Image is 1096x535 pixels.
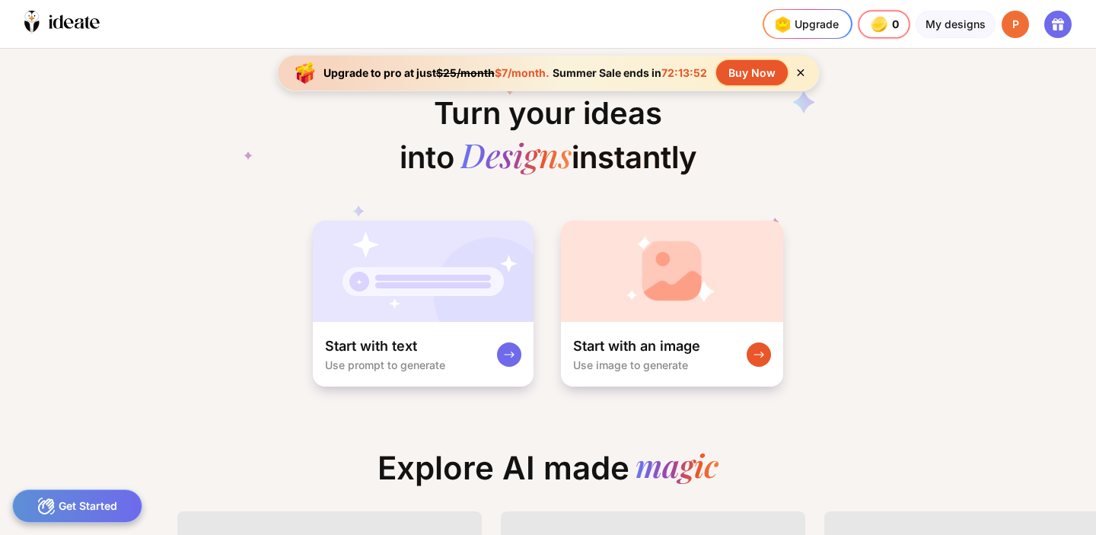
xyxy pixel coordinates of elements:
img: startWithImageCardBg.jpg [561,221,783,322]
span: $7/month. [495,66,550,79]
span: 0 [892,18,900,30]
div: Start with an image [573,337,700,355]
div: Use image to generate [573,358,688,371]
div: My designs [916,11,996,38]
div: Use prompt to generate [325,358,445,371]
div: Buy Now [716,60,788,85]
img: upgrade-nav-btn-icon.gif [770,12,795,37]
div: P [1002,11,1029,38]
div: Start with text [325,337,417,355]
img: upgrade-banner-new-year-icon.gif [290,58,320,88]
span: $25/month [436,66,495,79]
div: Summer Sale ends in [550,66,710,79]
img: startWithTextCardBg.jpg [313,221,534,322]
div: magic [636,449,718,487]
div: Upgrade to pro at just [323,66,550,79]
span: 72:13:52 [661,66,707,79]
div: Get Started [12,489,142,523]
div: Upgrade [770,12,839,37]
div: Explore AI made [365,449,731,499]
